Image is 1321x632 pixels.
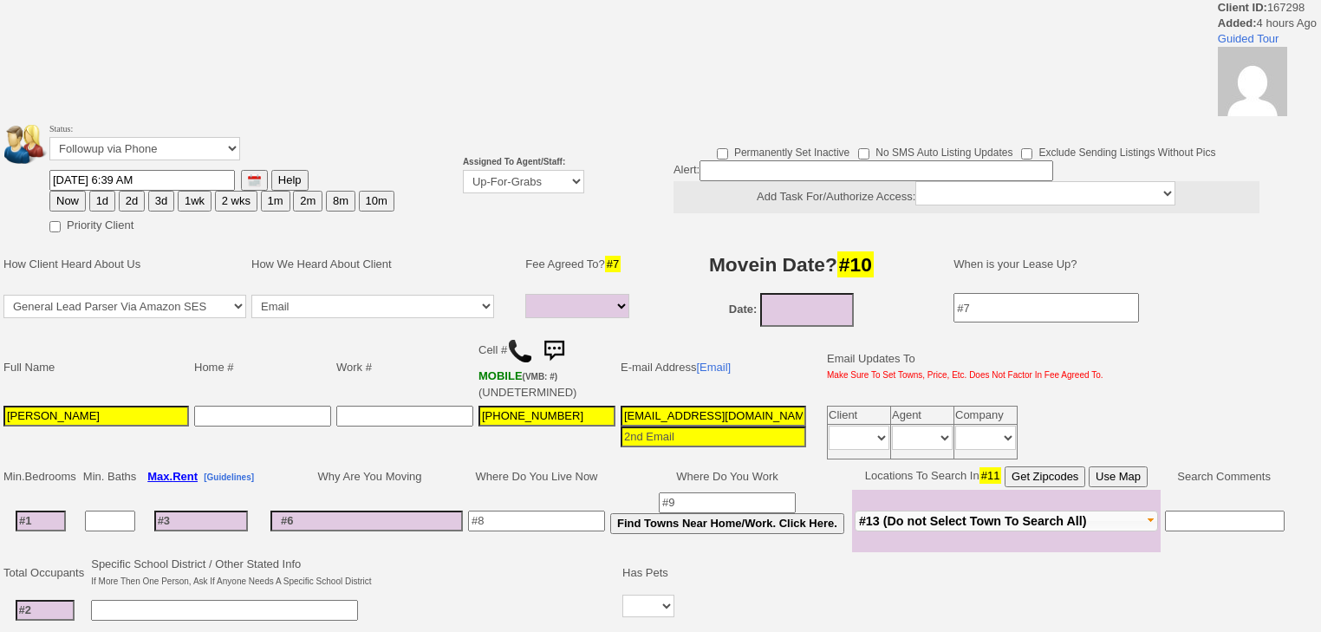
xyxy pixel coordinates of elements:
td: Min. [1,464,81,490]
button: Now [49,191,86,212]
a: Guided Tour [1218,32,1279,45]
button: 2d [119,191,145,212]
button: #13 (Do not Select Town To Search All) [855,511,1158,531]
span: #11 [979,467,1002,484]
img: d6c2e94bda131556ab4ec4f36ad8bcdf [1218,47,1287,116]
b: Assigned To Agent/Staff: [463,157,565,166]
input: 1st Email - Question #0 [621,406,806,427]
td: Why Are You Moving [268,464,465,490]
td: Min. Baths [81,464,139,490]
a: [Email] [696,361,731,374]
input: #8 [468,511,605,531]
span: #10 [837,251,874,277]
input: #7 [953,293,1139,323]
button: 8m [326,191,355,212]
td: Has Pets [620,554,677,592]
input: No SMS Auto Listing Updates [858,148,869,160]
button: 3d [148,191,174,212]
label: Exclude Sending Listings Without Pics [1021,140,1215,160]
nobr: Locations To Search In [865,469,1148,482]
font: MOBILE [478,369,523,382]
a: [Guidelines] [204,470,254,483]
td: Work # [334,331,476,403]
span: #7 [605,256,621,272]
td: Search Comments [1161,464,1288,490]
button: 10m [359,191,394,212]
span: Rent [172,470,198,483]
font: Make Sure To Set Towns, Price, Etc. Does Not Factor In Fee Agreed To. [827,370,1103,380]
button: Get Zipcodes [1005,466,1085,487]
font: (VMB: #) [523,372,558,381]
td: How We Heard About Client [249,238,514,290]
input: #3 [154,511,248,531]
font: Status: [49,124,240,156]
td: Fee Agreed To? [523,238,637,290]
center: Add Task For/Authorize Access: [674,181,1259,213]
button: 1wk [178,191,211,212]
input: #1 [16,511,66,531]
img: sms.png [537,334,571,368]
font: If More Then One Person, Ask If Anyone Needs A Specific School District [91,577,371,586]
td: Email Updates To [814,331,1106,403]
img: [calendar icon] [248,174,261,187]
button: 2 wks [215,191,257,212]
td: Full Name [1,331,192,403]
td: Specific School District / Other Stated Info [88,554,374,592]
b: Max. [147,470,198,483]
td: E-mail Address [618,331,809,403]
td: Company [954,407,1018,425]
td: Agent [891,407,954,425]
img: people.png [4,125,56,164]
h3: Movein Date? [649,249,934,280]
b: Date: [729,303,758,316]
button: Help [271,170,309,191]
button: 2m [293,191,322,212]
button: Use Map [1089,466,1148,487]
td: Client [828,407,891,425]
button: 1d [89,191,115,212]
div: Alert: [674,160,1259,213]
b: Client ID: [1218,1,1267,14]
button: 1m [261,191,290,212]
b: [Guidelines] [204,472,254,482]
input: Priority Client [49,221,61,232]
td: When is your Lease Up? [936,238,1287,290]
input: Permanently Set Inactive [717,148,728,160]
span: #13 (Do not Select Town To Search All) [859,514,1087,528]
td: Total Occupants [1,554,88,592]
input: 2nd Email [621,427,806,447]
td: Home # [192,331,334,403]
b: Added: [1218,16,1257,29]
td: Where Do You Work [608,464,847,490]
b: AT&T Wireless [478,369,557,382]
td: Where Do You Live Now [465,464,608,490]
button: Find Towns Near Home/Work. Click Here. [610,513,844,534]
span: Bedrooms [25,470,76,483]
input: #2 [16,600,75,621]
input: #9 [659,492,796,513]
label: No SMS Auto Listing Updates [858,140,1012,160]
label: Priority Client [49,213,133,233]
label: Permanently Set Inactive [717,140,849,160]
input: #6 [270,511,463,531]
input: Exclude Sending Listings Without Pics [1021,148,1032,160]
img: call.png [507,338,533,364]
td: How Client Heard About Us [1,238,249,290]
td: Cell # (UNDETERMINED) [476,331,618,403]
